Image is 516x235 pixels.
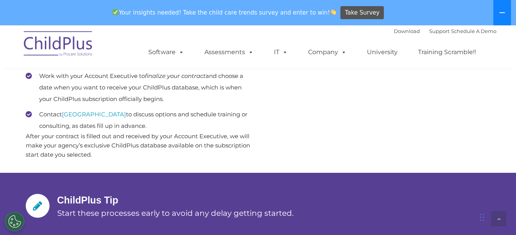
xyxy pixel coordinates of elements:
[451,28,496,34] a: Schedule A Demo
[359,45,405,60] a: University
[480,206,484,229] div: Drag
[330,9,336,15] img: 👏
[340,6,384,20] a: Take Survey
[110,5,340,20] span: Your insights needed! Take the child care trends survey and enter to win!
[141,45,192,60] a: Software
[57,195,118,205] span: ChildPlus Tip
[390,152,516,235] iframe: Chat Widget
[62,111,126,118] a: [GEOGRAPHIC_DATA]
[26,109,252,132] li: Contact to discuss options and schedule training or consulting, as dates fill up in advance.
[57,209,294,218] span: Start these processes early to avoid any delay getting started.
[26,70,252,105] li: Work with your Account Executive to and choose a date when you want to receive your ChildPlus dat...
[5,212,24,231] button: Cookies Settings
[20,26,97,64] img: ChildPlus by Procare Solutions
[345,6,380,20] span: Take Survey
[394,28,496,34] font: |
[145,72,206,79] em: finalize your contract
[197,45,261,60] a: Assessments
[300,45,354,60] a: Company
[410,45,484,60] a: Training Scramble!!
[266,45,295,60] a: IT
[394,28,420,34] a: Download
[26,132,252,159] p: After your contract is filled out and received by your Account Executive, we will make your agenc...
[429,28,450,34] a: Support
[113,9,118,15] img: ✅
